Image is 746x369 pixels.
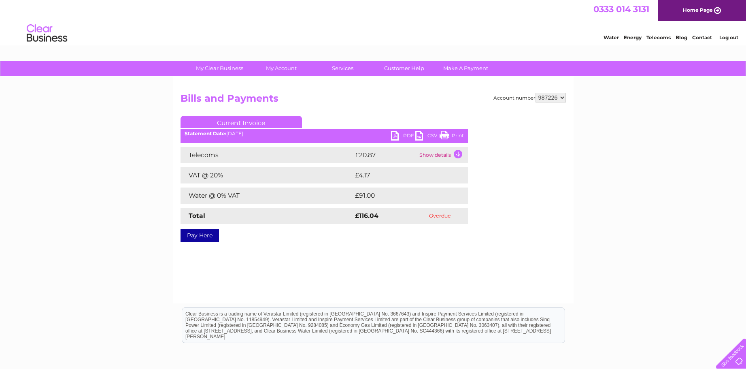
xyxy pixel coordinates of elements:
[719,34,738,41] a: Log out
[186,61,253,76] a: My Clear Business
[604,34,619,41] a: Water
[493,93,566,102] div: Account number
[181,229,219,242] a: Pay Here
[181,116,302,128] a: Current Invoice
[26,21,68,46] img: logo.png
[181,131,468,137] div: [DATE]
[624,34,642,41] a: Energy
[185,130,226,137] b: Statement Date:
[355,212,378,220] strong: £116.04
[391,131,415,143] a: PDF
[181,167,353,183] td: VAT @ 20%
[189,212,205,220] strong: Total
[593,4,649,14] a: 0333 014 3131
[182,4,565,39] div: Clear Business is a trading name of Verastar Limited (registered in [GEOGRAPHIC_DATA] No. 3667643...
[248,61,315,76] a: My Account
[440,131,464,143] a: Print
[353,188,451,204] td: £91.00
[181,147,353,163] td: Telecoms
[415,131,440,143] a: CSV
[432,61,499,76] a: Make A Payment
[692,34,712,41] a: Contact
[646,34,671,41] a: Telecoms
[309,61,376,76] a: Services
[181,93,566,108] h2: Bills and Payments
[353,167,448,183] td: £4.17
[412,208,468,224] td: Overdue
[353,147,417,163] td: £20.87
[417,147,468,163] td: Show details
[181,188,353,204] td: Water @ 0% VAT
[371,61,438,76] a: Customer Help
[676,34,687,41] a: Blog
